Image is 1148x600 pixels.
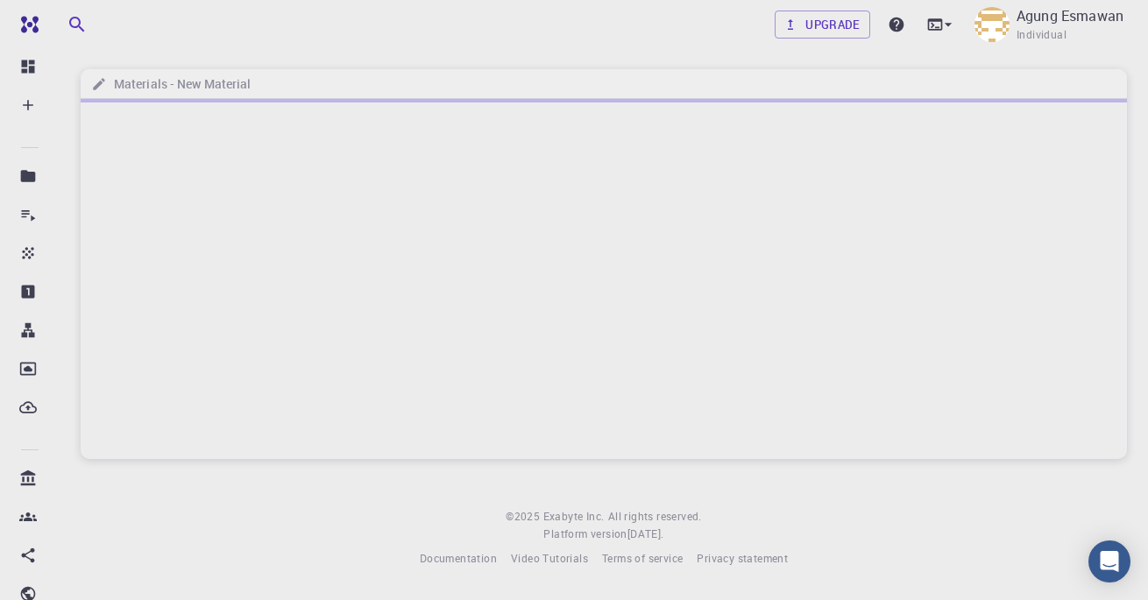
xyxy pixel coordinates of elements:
img: Agung Esmawan [974,7,1010,42]
a: Video Tutorials [511,550,588,568]
span: Platform version [543,526,627,543]
nav: breadcrumb [88,74,254,94]
a: Documentation [420,550,497,568]
a: Privacy statement [697,550,788,568]
div: Open Intercom Messenger [1088,540,1130,582]
p: Agung Esmawan [1017,5,1123,26]
a: Terms of service [602,550,683,568]
span: Documentation [420,551,497,565]
a: Exabyte Inc. [543,508,605,526]
span: Privacy statement [697,551,788,565]
a: Upgrade [775,11,870,39]
img: logo [14,16,39,33]
h6: Materials - New Material [107,74,251,94]
span: © 2025 [506,508,542,526]
span: Terms of service [602,551,683,565]
span: Exabyte Inc. [543,509,605,523]
span: Video Tutorials [511,551,588,565]
span: [DATE] . [627,526,664,540]
span: All rights reserved. [608,508,702,526]
span: Individual [1017,26,1067,44]
a: [DATE]. [627,526,664,543]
